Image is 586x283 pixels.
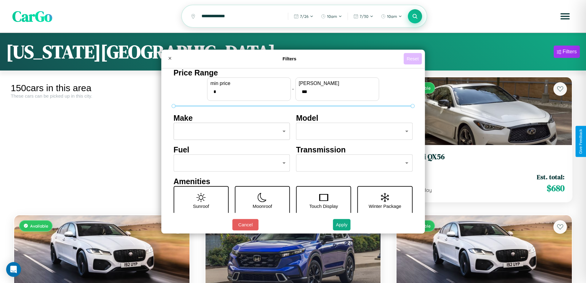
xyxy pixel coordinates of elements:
[6,39,275,64] h1: [US_STATE][GEOGRAPHIC_DATA]
[369,202,401,210] p: Winter Package
[296,114,413,123] h4: Model
[350,11,377,21] button: 7/30
[333,219,351,230] button: Apply
[6,262,21,277] div: Open Intercom Messenger
[175,56,404,61] h4: Filters
[299,81,376,86] label: [PERSON_NAME]
[360,14,369,19] span: 7 / 30
[547,182,564,194] span: $ 680
[210,81,287,86] label: min price
[292,85,294,93] p: -
[173,145,290,154] h4: Fuel
[537,172,564,181] span: Est. total:
[378,11,405,21] button: 10am
[173,114,290,123] h4: Make
[232,219,258,230] button: Cancel
[563,49,577,55] div: Filters
[173,177,413,186] h4: Amenities
[579,129,583,154] div: Give Feedback
[193,202,209,210] p: Sunroof
[300,14,309,19] span: 7 / 26
[404,53,422,64] button: Reset
[30,223,48,228] span: Available
[309,202,338,210] p: Touch Display
[419,187,432,193] span: / day
[296,145,413,154] h4: Transmission
[387,14,397,19] span: 10am
[173,68,413,77] h4: Price Range
[11,83,193,93] div: 150 cars in this area
[404,152,564,161] h3: Infiniti QX56
[253,202,272,210] p: Moonroof
[327,14,337,19] span: 10am
[11,93,193,99] div: These cars can be picked up in this city.
[556,8,574,25] button: Open menu
[554,46,580,58] button: Filters
[318,11,345,21] button: 10am
[404,152,564,168] a: Infiniti QX562021
[291,11,317,21] button: 7/26
[12,6,52,26] span: CarGo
